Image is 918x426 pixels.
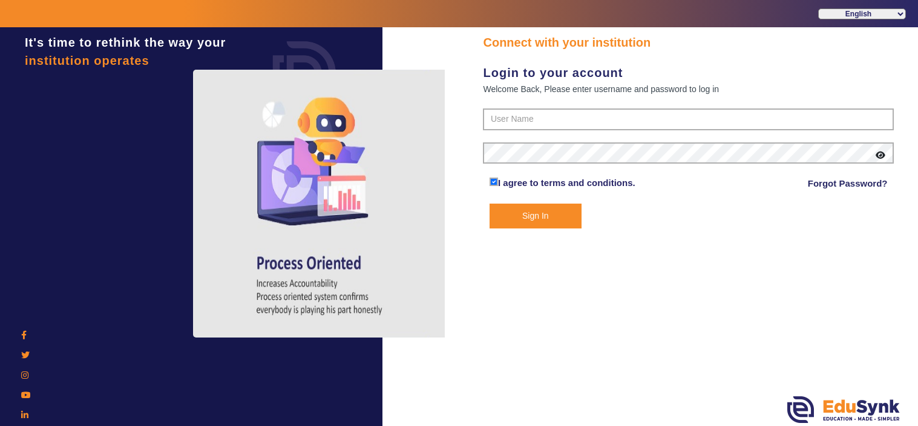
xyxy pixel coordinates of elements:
[25,36,226,49] span: It's time to rethink the way your
[787,396,900,423] img: edusynk.png
[483,82,894,96] div: Welcome Back, Please enter username and password to log in
[490,204,582,228] button: Sign In
[259,27,350,118] img: login.png
[483,108,894,130] input: User Name
[808,176,888,191] a: Forgot Password?
[498,178,635,188] a: I agree to terms and conditions.
[483,33,894,52] div: Connect with your institution
[25,54,149,67] span: institution operates
[193,70,447,338] img: login4.png
[483,64,894,82] div: Login to your account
